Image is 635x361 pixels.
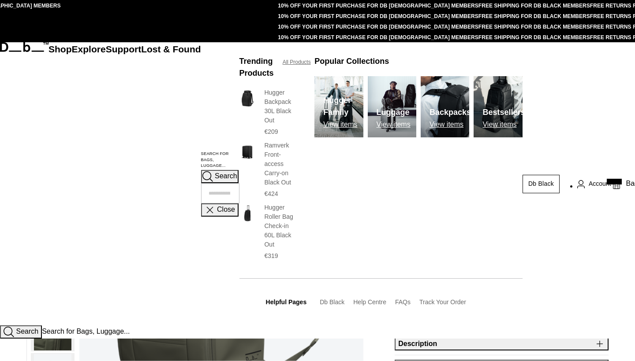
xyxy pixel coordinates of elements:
h3: Trending Products [239,55,274,79]
a: FAQs [395,298,411,306]
a: Explore [72,44,106,54]
a: Help Centre [353,298,386,306]
button: Search [201,170,239,183]
nav: Main Navigation [49,42,201,325]
img: Db [368,76,416,137]
a: 10% OFF YOUR FIRST PURCHASE FOR DB [DEMOGRAPHIC_DATA] MEMBERS [278,34,478,41]
label: Search for Bags, Luggage... [201,151,239,169]
a: Account [577,179,611,189]
p: View items [430,121,471,129]
p: View items [482,121,525,129]
img: Hugger Roller Bag Check-in 60L Black Out [239,203,256,224]
a: 10% OFF YOUR FIRST PURCHASE FOR DB [DEMOGRAPHIC_DATA] MEMBERS [278,13,478,19]
a: Lost & Found [141,44,201,54]
span: Account [589,179,611,188]
h3: Backpacks [430,107,471,118]
a: FREE SHIPPING FOR DB BLACK MEMBERS [478,3,590,9]
h3: Helpful Pages [266,298,307,307]
a: Db Hugger Family View items [314,76,363,137]
img: Hugger Backpack 30L Black Out [239,88,256,109]
a: All Products [283,58,311,66]
h3: Ramverk Front-access Carry-on Black Out [264,141,297,187]
img: Db [314,76,363,137]
img: Db [421,76,469,137]
a: FREE SHIPPING FOR DB BLACK MEMBERS [478,24,590,30]
a: Db Bestsellers View items [474,76,522,137]
a: Db Black [523,175,560,193]
a: Support [106,44,142,54]
h3: Bestsellers [482,107,525,118]
h3: Hugger Family [323,95,363,118]
a: Hugger Roller Bag Check-in 60L Black Out Hugger Roller Bag Check-in 60L Black Out €319 [239,203,297,261]
span: Close [217,206,235,214]
h3: Popular Collections [314,55,389,67]
img: Ramverk Front-access Carry-on Black Out [239,141,256,162]
a: Db Backpacks View items [421,76,469,137]
a: Ramverk Front-access Carry-on Black Out Ramverk Front-access Carry-on Black Out €424 [239,141,297,199]
a: Shop [49,44,72,54]
a: Track Your Order [419,298,466,306]
p: View items [377,121,411,129]
span: €209 [264,128,278,135]
a: Db Black [320,298,344,306]
span: Search [16,328,38,335]
h3: Luggage [377,107,411,118]
span: Search [215,173,237,180]
a: FREE SHIPPING FOR DB BLACK MEMBERS [478,13,590,19]
a: 10% OFF YOUR FIRST PURCHASE FOR DB [DEMOGRAPHIC_DATA] MEMBERS [278,24,478,30]
span: €319 [264,252,278,259]
span: €424 [264,190,278,197]
a: FREE SHIPPING FOR DB BLACK MEMBERS [478,34,590,41]
p: View items [323,121,363,129]
a: Db Luggage View items [368,76,416,137]
a: Hugger Backpack 30L Black Out Hugger Backpack 30L Black Out €209 [239,88,297,136]
img: Db [474,76,522,137]
button: Close [201,203,239,217]
a: 10% OFF YOUR FIRST PURCHASE FOR DB [DEMOGRAPHIC_DATA] MEMBERS [278,3,478,9]
h3: Hugger Roller Bag Check-in 60L Black Out [264,203,297,249]
h3: Hugger Backpack 30L Black Out [264,88,297,125]
button: Description [395,337,609,350]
